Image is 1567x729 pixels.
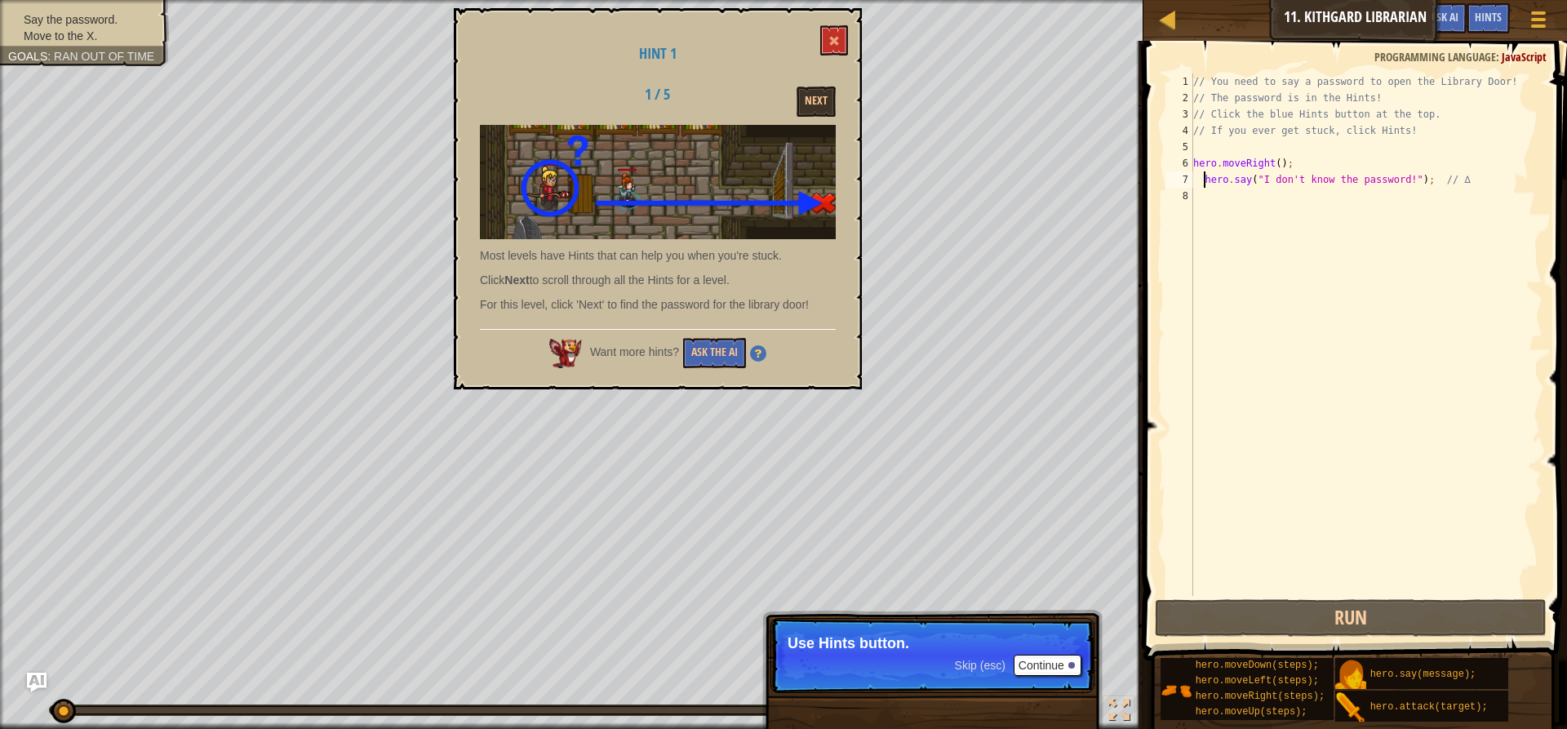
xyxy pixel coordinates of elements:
button: Ask AI [27,673,47,692]
span: hero.moveRight(steps); [1196,691,1325,702]
p: Click to scroll through all the Hints for a level. [480,272,836,288]
button: Run [1155,599,1547,637]
span: Hint 1 [639,43,677,64]
div: 7 [1166,171,1193,188]
div: 3 [1166,106,1193,122]
div: 6 [1166,155,1193,171]
button: Continue [1014,655,1081,676]
p: Most levels have Hints that can help you when you're stuck. [480,247,836,264]
img: Hint [750,345,766,362]
span: Programming language [1374,49,1496,64]
span: Ran out of time [54,50,154,63]
span: Hints [1475,9,1502,24]
img: portrait.png [1161,675,1192,706]
p: For this level, click 'Next' to find the password for the library door! [480,296,836,313]
span: hero.moveDown(steps); [1196,660,1319,671]
span: : [47,50,54,63]
span: hero.attack(target); [1370,701,1488,713]
span: hero.moveLeft(steps); [1196,675,1319,687]
span: hero.say(message); [1370,669,1476,680]
span: JavaScript [1502,49,1547,64]
div: 8 [1166,188,1193,204]
div: 4 [1166,122,1193,139]
button: Ask the AI [683,338,746,368]
p: Use Hints button. [788,635,1077,651]
img: portrait.png [1335,660,1366,691]
span: Say the password. [24,13,118,26]
strong: Next [504,273,529,287]
span: Move to the X. [24,29,97,42]
li: Move to the X. [8,28,157,44]
h2: 1 / 5 [606,87,708,103]
button: Show game menu [1518,3,1559,42]
span: : [1496,49,1502,64]
div: 5 [1166,139,1193,155]
img: AI [549,339,582,368]
span: Goals [8,50,47,63]
span: hero.moveUp(steps); [1196,706,1307,718]
span: Ask AI [1431,9,1458,24]
span: Skip (esc) [955,659,1005,672]
div: 2 [1166,90,1193,106]
button: Toggle fullscreen [1103,696,1135,729]
span: Want more hints? [590,346,679,359]
li: Say the password. [8,11,157,28]
img: Kithgard librarian [480,125,836,240]
div: 1 [1166,73,1193,90]
button: Next [797,87,836,117]
button: Ask AI [1423,3,1467,33]
img: portrait.png [1335,692,1366,723]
